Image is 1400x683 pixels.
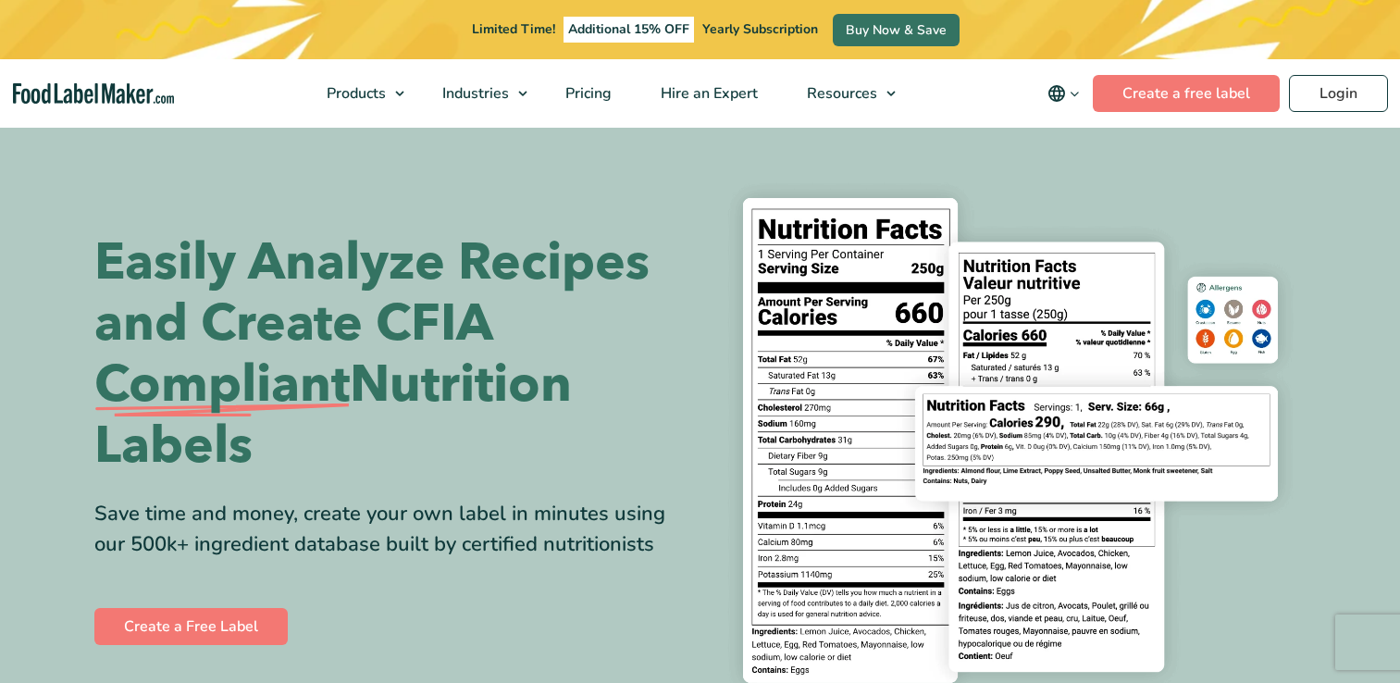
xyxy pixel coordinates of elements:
span: Limited Time! [472,20,555,38]
a: Create a free label [1093,75,1280,112]
span: Additional 15% OFF [564,17,694,43]
div: Save time and money, create your own label in minutes using our 500k+ ingredient database built b... [94,499,687,560]
a: Login [1289,75,1388,112]
a: Pricing [541,59,632,128]
h1: Easily Analyze Recipes and Create CFIA Nutrition Labels [94,232,687,477]
a: Hire an Expert [637,59,778,128]
a: Resources [783,59,905,128]
span: Pricing [560,83,613,104]
span: Compliant [94,354,350,416]
span: Hire an Expert [655,83,760,104]
a: Buy Now & Save [833,14,960,46]
span: Yearly Subscription [702,20,818,38]
span: Resources [801,83,879,104]
a: Create a Free Label [94,608,288,645]
span: Industries [437,83,511,104]
span: Products [321,83,388,104]
a: Products [303,59,414,128]
a: Industries [418,59,537,128]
